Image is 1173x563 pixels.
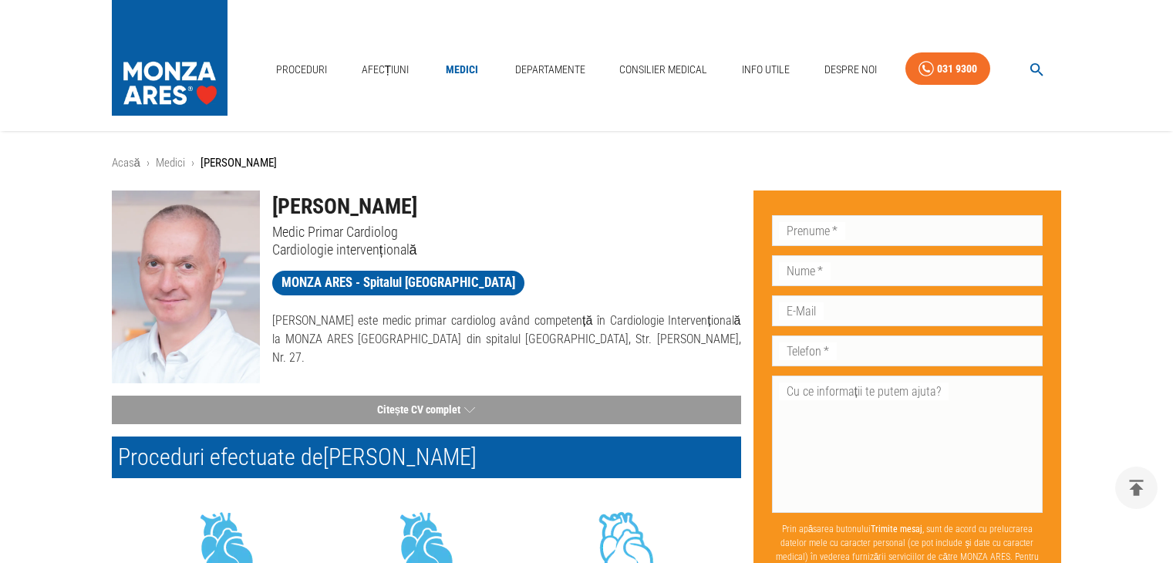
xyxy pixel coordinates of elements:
[437,54,487,86] a: Medici
[201,154,277,172] p: [PERSON_NAME]
[509,54,592,86] a: Departamente
[818,54,883,86] a: Despre Noi
[272,312,741,367] p: [PERSON_NAME] este medic primar cardiolog având competență în Cardiologie Intervențională la MONZ...
[156,156,185,170] a: Medici
[147,154,150,172] li: ›
[272,190,741,223] h1: [PERSON_NAME]
[905,52,990,86] a: 031 9300
[191,154,194,172] li: ›
[112,154,1062,172] nav: breadcrumb
[871,524,922,534] b: Trimite mesaj
[272,271,524,295] a: MONZA ARES - Spitalul [GEOGRAPHIC_DATA]
[272,273,524,292] span: MONZA ARES - Spitalul [GEOGRAPHIC_DATA]
[112,156,140,170] a: Acasă
[356,54,416,86] a: Afecțiuni
[112,437,741,478] h2: Proceduri efectuate de [PERSON_NAME]
[112,396,741,424] button: Citește CV complet
[272,223,741,241] p: Medic Primar Cardiolog
[937,59,977,79] div: 031 9300
[1115,467,1158,509] button: delete
[112,190,260,383] img: Dr. Dan Deleanu
[272,241,741,258] p: Cardiologie intervențională
[736,54,796,86] a: Info Utile
[613,54,713,86] a: Consilier Medical
[270,54,333,86] a: Proceduri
